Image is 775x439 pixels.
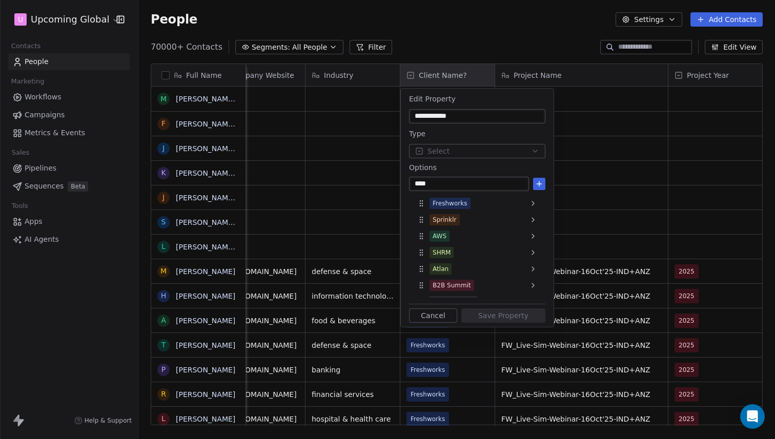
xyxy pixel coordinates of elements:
[413,244,541,261] div: SHRM
[433,232,446,241] div: AWS
[413,195,541,212] div: Freshworks
[413,228,541,244] div: AWS
[433,248,451,257] div: SHRM
[409,130,425,138] span: Type
[427,146,450,157] span: Select
[433,281,471,290] div: B2B Summit
[413,212,541,228] div: Sprinklr
[433,297,475,306] div: BrowserStack
[433,264,448,274] div: Atlan
[409,162,437,173] span: Options
[433,215,457,224] div: Sprinklr
[413,294,541,310] div: BrowserStack
[409,144,545,158] button: Select
[461,308,545,323] button: Save Property
[409,95,456,103] span: Edit Property
[409,308,457,323] button: Cancel
[413,277,541,294] div: B2B Summit
[413,261,541,277] div: Atlan
[433,199,467,208] div: Freshworks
